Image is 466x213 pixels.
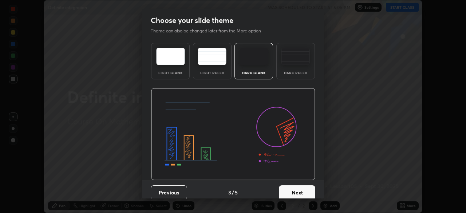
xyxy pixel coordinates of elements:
p: Theme can also be changed later from the More option [151,28,269,34]
h4: / [232,189,234,196]
div: Light Blank [156,71,185,75]
div: Light Ruled [198,71,227,75]
button: Previous [151,185,187,200]
div: Dark Blank [239,71,268,75]
button: Next [279,185,315,200]
h4: 3 [228,189,231,196]
img: darkThemeBanner.d06ce4a2.svg [151,88,315,181]
img: darkTheme.f0cc69e5.svg [240,48,268,65]
h2: Choose your slide theme [151,16,233,25]
img: lightTheme.e5ed3b09.svg [156,48,185,65]
img: darkRuledTheme.de295e13.svg [281,48,310,65]
div: Dark Ruled [281,71,310,75]
h4: 5 [235,189,238,196]
img: lightRuledTheme.5fabf969.svg [198,48,226,65]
